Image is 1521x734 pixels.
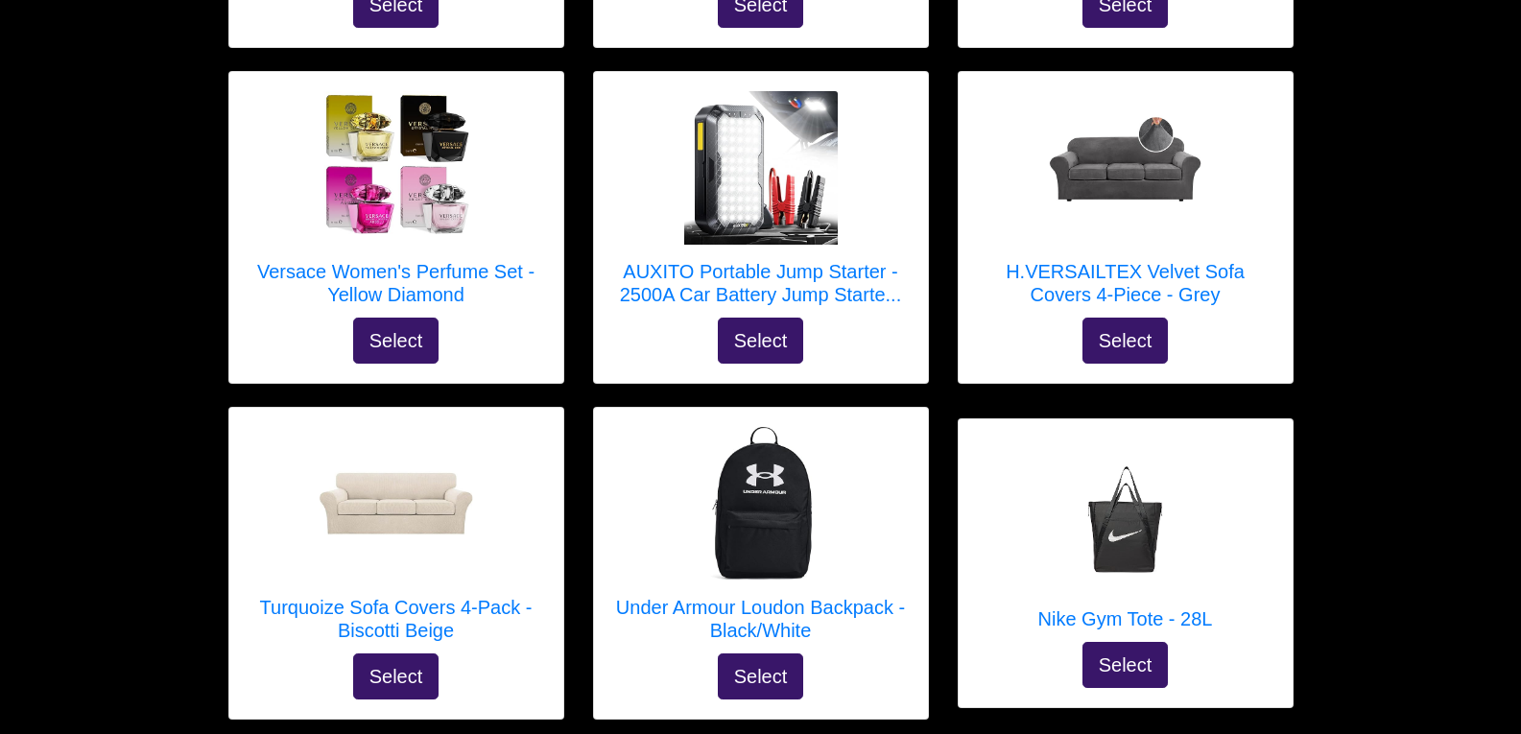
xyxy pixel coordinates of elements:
img: H.VERSAILTEX Velvet Sofa Covers 4-Piece - Grey [1049,91,1202,245]
a: Nike Gym Tote - 28L Nike Gym Tote - 28L [1038,438,1213,642]
img: Versace Women's Perfume Set - Yellow Diamond [320,91,473,245]
h5: Under Armour Loudon Backpack - Black/White [613,596,909,642]
img: Nike Gym Tote - 28L [1049,438,1202,592]
button: Select [718,318,804,364]
a: AUXITO Portable Jump Starter - 2500A Car Battery Jump Starter - Black AUXITO Portable Jump Starte... [613,91,909,318]
img: Turquoize Sofa Covers 4-Pack - Biscotti Beige [320,427,473,580]
h5: Versace Women's Perfume Set - Yellow Diamond [249,260,544,306]
img: AUXITO Portable Jump Starter - 2500A Car Battery Jump Starter - Black [684,91,838,245]
a: H.VERSAILTEX Velvet Sofa Covers 4-Piece - Grey H.VERSAILTEX Velvet Sofa Covers 4-Piece - Grey [978,91,1273,318]
h5: Turquoize Sofa Covers 4-Pack - Biscotti Beige [249,596,544,642]
h5: Nike Gym Tote - 28L [1038,607,1213,630]
h5: H.VERSAILTEX Velvet Sofa Covers 4-Piece - Grey [978,260,1273,306]
button: Select [353,653,440,699]
button: Select [718,653,804,699]
a: Turquoize Sofa Covers 4-Pack - Biscotti Beige Turquoize Sofa Covers 4-Pack - Biscotti Beige [249,427,544,653]
h5: AUXITO Portable Jump Starter - 2500A Car Battery Jump Starte... [613,260,909,306]
button: Select [353,318,440,364]
img: Under Armour Loudon Backpack - Black/White [684,427,838,580]
a: Under Armour Loudon Backpack - Black/White Under Armour Loudon Backpack - Black/White [613,427,909,653]
button: Select [1082,642,1169,688]
a: Versace Women's Perfume Set - Yellow Diamond Versace Women's Perfume Set - Yellow Diamond [249,91,544,318]
button: Select [1082,318,1169,364]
